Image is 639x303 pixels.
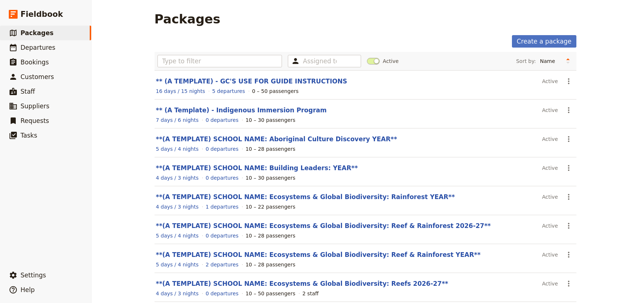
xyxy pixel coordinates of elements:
a: View the itinerary for this package [156,261,199,268]
div: 10 – 30 passengers [245,174,295,182]
a: View the departures for this package [205,203,238,210]
a: **(A TEMPLATE) SCHOOL NAME: Ecosystems & Global Biodiversity: Reef & Rainforest 2026-27** [156,222,491,229]
a: View the itinerary for this package [156,174,199,182]
button: Actions [562,104,575,116]
a: View the itinerary for this package [156,290,199,297]
a: **(A TEMPLATE) SCHOOL NAME: Ecosystems & Global Biodiversity: Reef & Rainforest YEAR** [156,251,481,258]
div: 2 staff [302,290,319,297]
div: 10 – 28 passengers [245,145,295,153]
span: 5 days / 4 nights [156,262,199,268]
a: View the itinerary for this package [156,232,199,239]
div: 0 – 50 passengers [252,87,298,95]
h1: Packages [155,12,220,26]
button: Actions [562,75,575,87]
span: Tasks [21,132,37,139]
span: Settings [21,272,46,279]
span: 4 days / 3 nights [156,291,199,296]
a: View the itinerary for this package [156,116,199,124]
span: 4 days / 3 nights [156,175,199,181]
div: Active [542,162,558,174]
div: 10 – 50 passengers [245,290,295,297]
a: View the itinerary for this package [156,145,199,153]
a: View the departures for this package [205,145,238,153]
button: Actions [562,133,575,145]
a: **(A TEMPLATE) SCHOOL NAME: Aboriginal Culture Discovery YEAR** [156,135,397,143]
button: Actions [562,162,575,174]
a: **(A TEMPLATE) SCHOOL NAME: Ecosystems & Global Biodiversity: Rainforest YEAR** [156,193,455,201]
div: Active [542,191,558,203]
span: 5 days / 4 nights [156,233,199,239]
div: Active [542,104,558,116]
span: Customers [21,73,54,81]
span: 16 days / 15 nights [156,88,205,94]
div: Active [542,220,558,232]
div: 10 – 22 passengers [245,203,295,210]
a: ** (A TEMPLATE) - GC'S USE FOR GUIDE INSTRUCTIONS [156,78,347,85]
span: Bookings [21,59,49,66]
span: 5 days / 4 nights [156,146,199,152]
a: Create a package [512,35,576,48]
button: Actions [562,191,575,203]
span: Fieldbook [21,9,63,20]
a: View the departures for this package [205,232,238,239]
span: Help [21,286,35,293]
a: View the itinerary for this package [156,87,205,95]
a: View the itinerary for this package [156,203,199,210]
a: View the departures for this package [205,261,238,268]
span: Active [383,57,398,65]
button: Actions [562,277,575,290]
span: Requests [21,117,49,124]
span: 4 days / 3 nights [156,204,199,210]
div: 10 – 28 passengers [245,261,295,268]
span: 7 days / 6 nights [156,117,199,123]
a: **(A TEMPLATE) SCHOOL NAME: Building Leaders: YEAR** [156,164,358,172]
button: Actions [562,220,575,232]
div: 10 – 30 passengers [245,116,295,124]
button: Change sort direction [562,56,573,67]
select: Sort by: [537,56,562,67]
input: Type to filter [157,55,282,67]
a: View the departures for this package [205,116,238,124]
span: Sort by: [516,57,536,65]
span: Departures [21,44,55,51]
button: Actions [562,248,575,261]
div: Active [542,277,558,290]
a: View the departures for this package [205,290,238,297]
div: Active [542,248,558,261]
div: 10 – 28 passengers [245,232,295,239]
a: View the departures for this package [212,87,245,95]
span: Packages [21,29,53,37]
input: Assigned to [303,57,337,66]
div: Active [542,75,558,87]
a: View the departures for this package [205,174,238,182]
a: **(A TEMPLATE) SCHOOL NAME: Ecosystems & Global Biodiversity: Reefs 2026-27** [156,280,448,287]
span: Suppliers [21,102,49,110]
div: Active [542,133,558,145]
span: Staff [21,88,35,95]
a: ** (A Template) - Indigenous Immersion Program [156,106,327,114]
